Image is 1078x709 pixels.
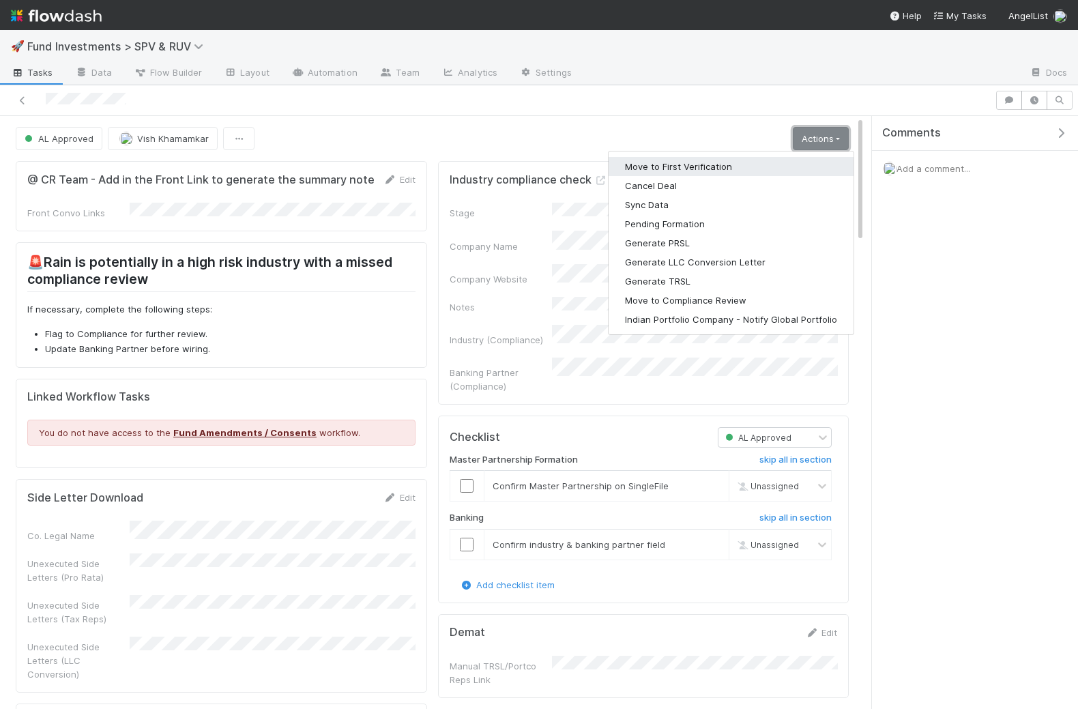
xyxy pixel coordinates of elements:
div: Company Website [450,272,552,286]
div: Unexecuted Side Letters (LLC Conversion) [27,640,130,681]
a: skip all in section [759,512,832,529]
button: Cancel Deal [609,176,854,195]
span: 🚀 [11,40,25,52]
a: Edit [383,492,416,503]
h5: Demat [450,626,485,639]
a: Docs [1019,63,1078,85]
button: Generate LLC Conversion Letter [609,252,854,272]
h5: Industry compliance check [450,173,608,187]
span: Comments [882,126,941,140]
a: Actions [793,127,849,150]
div: Unexecuted Side Letters (Tax Reps) [27,598,130,626]
span: Add a comment... [897,163,970,174]
div: Company Name [450,240,552,253]
p: If necessary, complete the following steps: [27,303,416,317]
button: Generate TRSL [609,272,854,291]
a: Flow Builder [123,63,213,85]
img: avatar_2de93f86-b6c7-4495-bfe2-fb093354a53c.png [1053,10,1067,23]
div: Industry (Compliance) [450,333,552,347]
h6: Banking [450,512,484,523]
span: Confirm Master Partnership on SingleFile [493,480,669,491]
a: skip all in section [759,454,832,471]
h5: @ CR Team - Add in the Front Link to generate the summary note [27,173,375,187]
li: Flag to Compliance for further review. [45,328,416,341]
button: Vish Khamamkar [108,127,218,150]
img: avatar_2de93f86-b6c7-4495-bfe2-fb093354a53c.png [119,132,133,145]
button: Indian Portfolio Company - Notify Global Portfolio [609,310,854,329]
span: AL Approved [723,433,791,443]
h6: skip all in section [759,454,832,465]
a: Analytics [431,63,508,85]
span: Vish Khamamkar [137,133,209,144]
a: Fund Amendments / Consents [173,427,317,438]
h2: 🚨Rain is potentially in a high risk industry with a missed compliance review [27,254,416,292]
button: Pending Formation [609,214,854,233]
a: My Tasks [933,9,987,23]
img: logo-inverted-e16ddd16eac7371096b0.svg [11,4,102,27]
div: Notes [450,300,552,314]
a: Edit [383,174,416,185]
button: Move to First Verification [609,157,854,176]
a: Add checklist item [460,579,555,590]
div: Help [889,9,922,23]
span: My Tasks [933,10,987,21]
a: Automation [280,63,368,85]
div: Stage [450,206,552,220]
span: Confirm industry & banking partner field [493,539,665,550]
h5: Checklist [450,431,500,444]
img: avatar_2de93f86-b6c7-4495-bfe2-fb093354a53c.png [883,162,897,175]
a: Team [368,63,431,85]
h6: skip all in section [759,512,832,523]
span: Fund Investments > SPV & RUV [27,40,210,53]
div: Manual TRSL/Portco Reps Link [450,659,552,686]
h6: Master Partnership Formation [450,454,578,465]
div: Front Convo Links [27,206,130,220]
span: Tasks [11,66,53,79]
span: Unassigned [734,481,799,491]
button: AL Approved [16,127,102,150]
a: Edit [805,627,837,638]
a: Settings [508,63,583,85]
span: AngelList [1008,10,1048,21]
button: Sync Data [609,195,854,214]
button: Generate PRSL [609,233,854,252]
div: Banking Partner (Compliance) [450,366,552,393]
h5: Side Letter Download [27,491,143,505]
span: AL Approved [22,133,93,144]
a: Data [64,63,123,85]
span: Flow Builder [134,66,202,79]
div: Co. Legal Name [27,529,130,542]
h5: Linked Workflow Tasks [27,390,416,404]
a: Layout [213,63,280,85]
button: Move to Compliance Review [609,291,854,310]
span: Unassigned [734,540,799,550]
div: You do not have access to the workflow. [27,420,416,446]
div: Unexecuted Side Letters (Pro Rata) [27,557,130,584]
li: Update Banking Partner before wiring. [45,343,416,356]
